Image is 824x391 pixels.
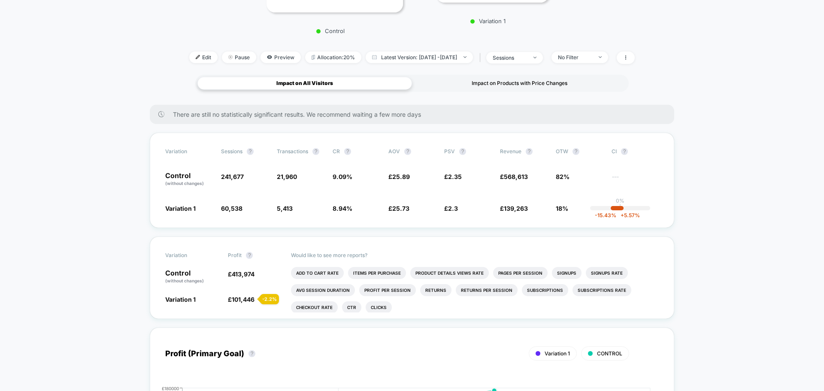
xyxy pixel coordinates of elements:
div: No Filter [558,54,592,61]
span: 413,974 [232,270,254,278]
button: ? [573,148,579,155]
span: 25.89 [392,173,410,180]
span: 2.3 [448,205,458,212]
span: AOV [388,148,400,155]
span: + [621,212,624,218]
span: £ [444,173,462,180]
span: 21,960 [277,173,297,180]
span: --- [612,174,659,187]
li: Pages Per Session [493,267,548,279]
li: Items Per Purchase [348,267,406,279]
span: Sessions [221,148,242,155]
span: Transactions [277,148,308,155]
img: edit [196,55,200,59]
button: ? [246,252,253,259]
button: ? [248,350,255,357]
span: OTW [556,148,603,155]
span: 60,538 [221,205,242,212]
p: Variation 1 [432,18,545,24]
span: Variation [165,252,212,259]
span: | [477,52,486,64]
img: end [463,56,467,58]
li: Checkout Rate [291,301,338,313]
span: £ [500,205,528,212]
span: -15.43 % [595,212,616,218]
span: 139,263 [504,205,528,212]
li: Signups Rate [586,267,628,279]
p: Control [165,172,212,187]
li: Avg Session Duration [291,284,355,296]
span: 9.09 % [333,173,352,180]
li: Profit Per Session [359,284,416,296]
img: calendar [372,55,377,59]
p: Control [165,270,219,284]
span: (without changes) [165,278,204,283]
button: ? [459,148,466,155]
tspan: £180000 [162,385,179,391]
li: Signups [552,267,582,279]
button: ? [526,148,533,155]
span: Variation 1 [165,205,196,212]
span: 82% [556,173,570,180]
li: Ctr [342,301,361,313]
button: ? [404,148,411,155]
span: £ [500,173,528,180]
button: ? [312,148,319,155]
span: Preview [261,52,301,63]
span: 568,613 [504,173,528,180]
button: ? [247,148,254,155]
img: end [533,57,536,58]
span: 241,677 [221,173,244,180]
span: 5.57 % [616,212,640,218]
span: £ [388,173,410,180]
span: PSV [444,148,455,155]
span: 2.35 [448,173,462,180]
li: Add To Cart Rate [291,267,344,279]
img: end [228,55,233,59]
div: Impact on Products with Price Changes [412,77,627,90]
span: Pause [222,52,256,63]
img: end [599,56,602,58]
button: ? [621,148,628,155]
li: Subscriptions [522,284,568,296]
span: £ [388,205,409,212]
span: Allocation: 20% [305,52,361,63]
span: 8.94 % [333,205,352,212]
span: 18% [556,205,568,212]
span: 25.73 [392,205,409,212]
span: CONTROL [597,350,622,357]
p: Control [262,27,399,34]
p: | [619,204,621,210]
span: (without changes) [165,181,204,186]
div: - 2.2 % [260,294,279,304]
div: sessions [493,55,527,61]
img: rebalance [312,55,315,60]
span: Variation [165,148,212,155]
span: £ [228,296,254,303]
li: Subscriptions Rate [573,284,631,296]
span: There are still no statistically significant results. We recommend waiting a few more days [173,111,657,118]
li: Clicks [366,301,392,313]
p: Would like to see more reports? [291,252,659,258]
span: CI [612,148,659,155]
span: CR [333,148,340,155]
span: Latest Version: [DATE] - [DATE] [366,52,473,63]
span: Profit [228,252,242,258]
span: Edit [189,52,218,63]
span: 101,446 [232,296,254,303]
span: £ [228,270,254,278]
li: Returns Per Session [456,284,518,296]
p: 0% [616,197,624,204]
div: Impact on All Visitors [197,77,412,90]
span: Variation 1 [165,296,196,303]
li: Product Details Views Rate [410,267,489,279]
span: Revenue [500,148,521,155]
span: Variation 1 [545,350,570,357]
button: ? [344,148,351,155]
span: £ [444,205,458,212]
span: 5,413 [277,205,293,212]
li: Returns [420,284,451,296]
